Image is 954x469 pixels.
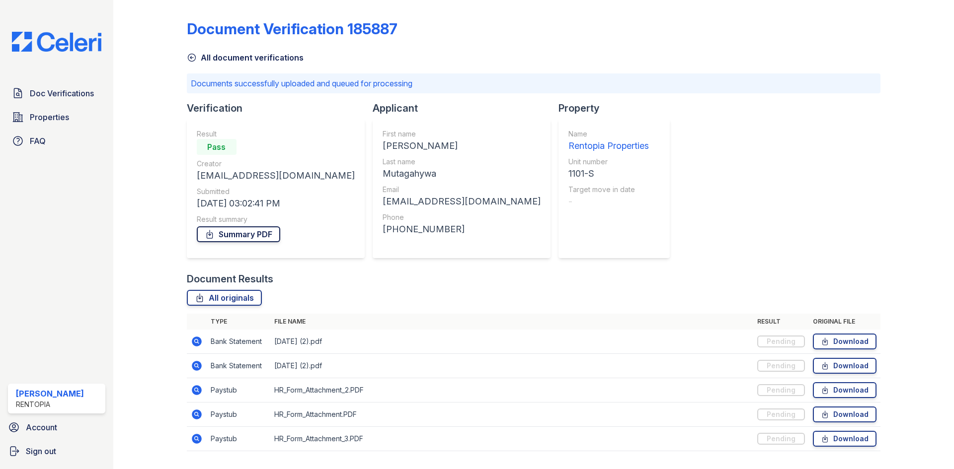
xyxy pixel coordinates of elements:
[383,129,541,139] div: First name
[8,131,105,151] a: FAQ
[8,107,105,127] a: Properties
[558,101,678,115] div: Property
[383,167,541,181] div: Mutagahywa
[568,129,649,153] a: Name Rentopia Properties
[568,157,649,167] div: Unit number
[568,139,649,153] div: Rentopia Properties
[757,408,805,420] div: Pending
[809,314,880,330] th: Original file
[197,197,355,210] div: [DATE] 03:02:41 PM
[270,354,753,378] td: [DATE] (2).pdf
[373,101,558,115] div: Applicant
[813,406,876,422] a: Download
[813,382,876,398] a: Download
[191,77,876,89] p: Documents successfully uploaded and queued for processing
[383,212,541,222] div: Phone
[26,421,57,433] span: Account
[197,169,355,183] div: [EMAIL_ADDRESS][DOMAIN_NAME]
[30,111,69,123] span: Properties
[26,445,56,457] span: Sign out
[757,433,805,445] div: Pending
[197,129,355,139] div: Result
[197,214,355,224] div: Result summary
[383,185,541,195] div: Email
[813,358,876,374] a: Download
[568,195,649,208] div: -
[813,431,876,447] a: Download
[207,314,270,330] th: Type
[270,378,753,402] td: HR_Form_Attachment_2.PDF
[197,187,355,197] div: Submitted
[757,335,805,347] div: Pending
[30,87,94,99] span: Doc Verifications
[4,417,109,437] a: Account
[270,330,753,354] td: [DATE] (2).pdf
[207,427,270,451] td: Paystub
[753,314,809,330] th: Result
[16,400,84,409] div: Rentopia
[207,354,270,378] td: Bank Statement
[16,388,84,400] div: [PERSON_NAME]
[197,159,355,169] div: Creator
[568,185,649,195] div: Target move in date
[270,314,753,330] th: File name
[207,402,270,427] td: Paystub
[207,330,270,354] td: Bank Statement
[383,157,541,167] div: Last name
[30,135,46,147] span: FAQ
[568,167,649,181] div: 1101-S
[383,195,541,208] div: [EMAIL_ADDRESS][DOMAIN_NAME]
[757,384,805,396] div: Pending
[813,334,876,349] a: Download
[383,222,541,236] div: [PHONE_NUMBER]
[383,139,541,153] div: [PERSON_NAME]
[4,32,109,52] img: CE_Logo_Blue-a8612792a0a2168367f1c8372b55b34899dd931a85d93a1a3d3e32e68fde9ad4.png
[568,129,649,139] div: Name
[270,402,753,427] td: HR_Form_Attachment.PDF
[197,139,237,155] div: Pass
[187,101,373,115] div: Verification
[207,378,270,402] td: Paystub
[270,427,753,451] td: HR_Form_Attachment_3.PDF
[187,20,397,38] div: Document Verification 185887
[187,52,304,64] a: All document verifications
[197,226,280,242] a: Summary PDF
[187,290,262,306] a: All originals
[4,441,109,461] a: Sign out
[757,360,805,372] div: Pending
[187,272,273,286] div: Document Results
[8,83,105,103] a: Doc Verifications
